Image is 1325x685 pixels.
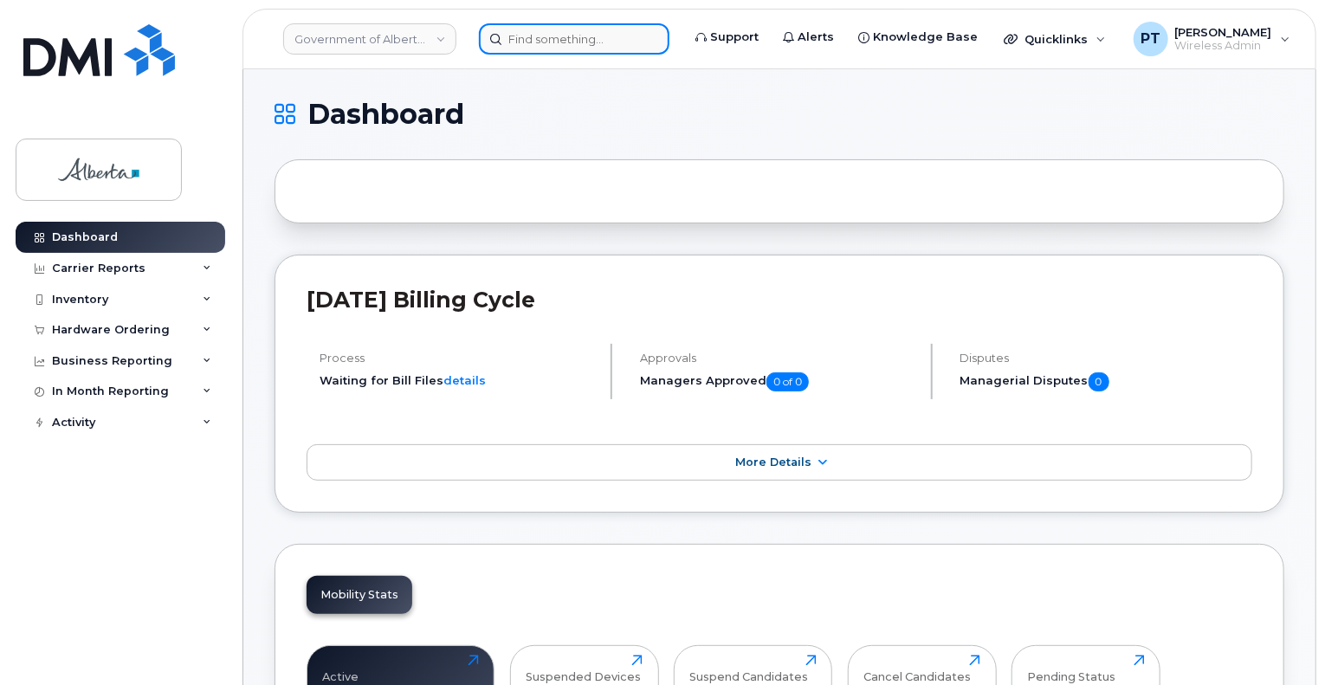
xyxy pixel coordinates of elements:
[640,372,916,391] h5: Managers Approved
[1028,655,1116,683] div: Pending Status
[863,655,971,683] div: Cancel Candidates
[1089,372,1109,391] span: 0
[320,372,596,389] li: Waiting for Bill Files
[735,456,811,469] span: More Details
[320,352,596,365] h4: Process
[307,101,464,127] span: Dashboard
[960,352,1252,365] h4: Disputes
[690,655,809,683] div: Suspend Candidates
[526,655,641,683] div: Suspended Devices
[307,287,1252,313] h2: [DATE] Billing Cycle
[640,352,916,365] h4: Approvals
[323,655,359,683] div: Active
[766,372,809,391] span: 0 of 0
[443,373,486,387] a: details
[960,372,1252,391] h5: Managerial Disputes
